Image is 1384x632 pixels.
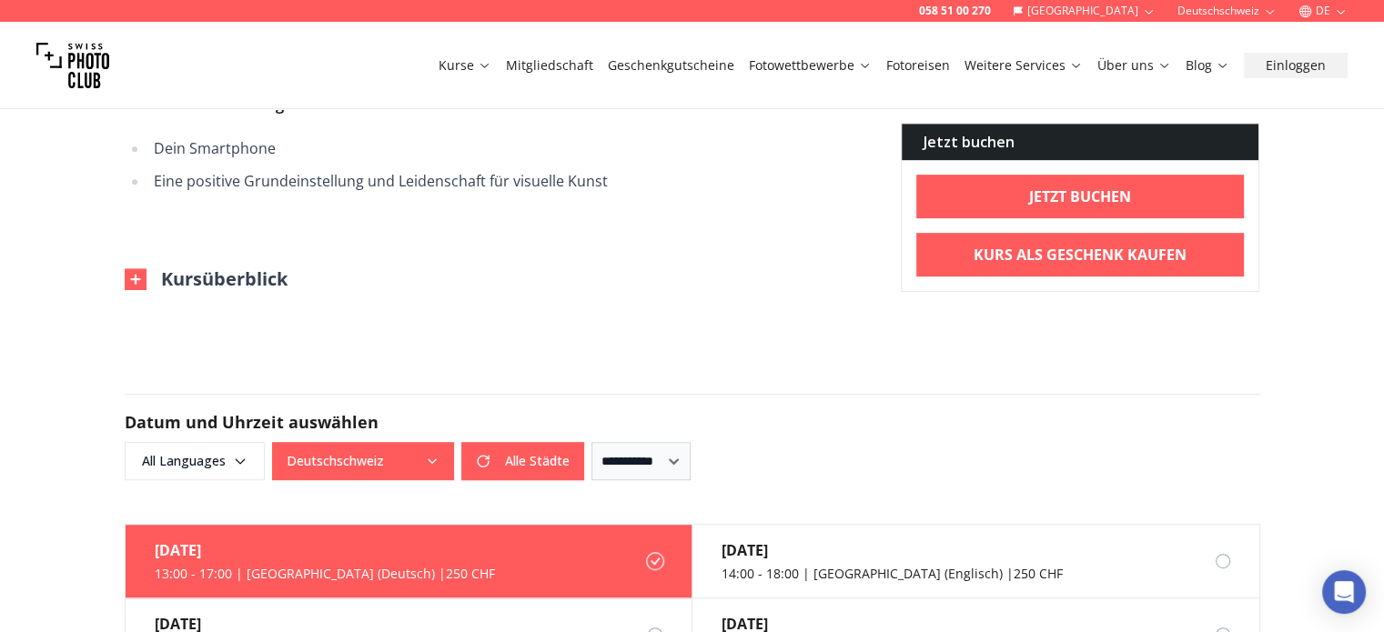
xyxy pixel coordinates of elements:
button: Blog [1178,53,1237,78]
a: Jetzt buchen [916,175,1245,218]
button: Geschenkgutscheine [601,53,742,78]
b: Kurs als Geschenk kaufen [974,244,1187,266]
a: Weitere Services [965,56,1083,75]
button: Alle Städte [461,442,584,480]
button: Deutschschweiz [272,442,454,480]
a: 058 51 00 270 [919,4,991,18]
a: Fotoreisen [886,56,950,75]
a: Kurse [439,56,491,75]
button: Kursüberblick [125,266,288,292]
a: Geschenkgutscheine [608,56,734,75]
button: Weitere Services [957,53,1090,78]
div: [DATE] [722,539,1063,561]
div: 13:00 - 17:00 | [GEOGRAPHIC_DATA] (Deutsch) | 250 CHF [155,565,495,583]
a: Blog [1186,56,1229,75]
div: [DATE] [155,539,495,561]
img: Outline Close [125,268,146,290]
button: Fotoreisen [879,53,957,78]
div: 14:00 - 18:00 | [GEOGRAPHIC_DATA] (Englisch) | 250 CHF [722,565,1063,583]
a: Über uns [1097,56,1171,75]
a: Kurs als Geschenk kaufen [916,233,1245,276]
button: Kurse [431,53,499,78]
h2: Datum und Uhrzeit auswählen [125,409,1260,435]
button: Mitgliedschaft [499,53,601,78]
a: Fotowettbewerbe [749,56,872,75]
button: Über uns [1090,53,1178,78]
button: Fotowettbewerbe [742,53,879,78]
b: Jetzt buchen [1029,186,1131,207]
div: Jetzt buchen [902,124,1259,160]
span: All Languages [127,445,262,477]
li: Eine positive Grundeinstellung und Leidenschaft für visuelle Kunst [148,168,872,194]
a: Mitgliedschaft [506,56,593,75]
li: Dein Smartphone [148,135,872,161]
img: Swiss photo club [36,29,109,102]
button: Einloggen [1244,53,1348,78]
button: All Languages [125,442,265,480]
div: Open Intercom Messenger [1322,570,1366,614]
